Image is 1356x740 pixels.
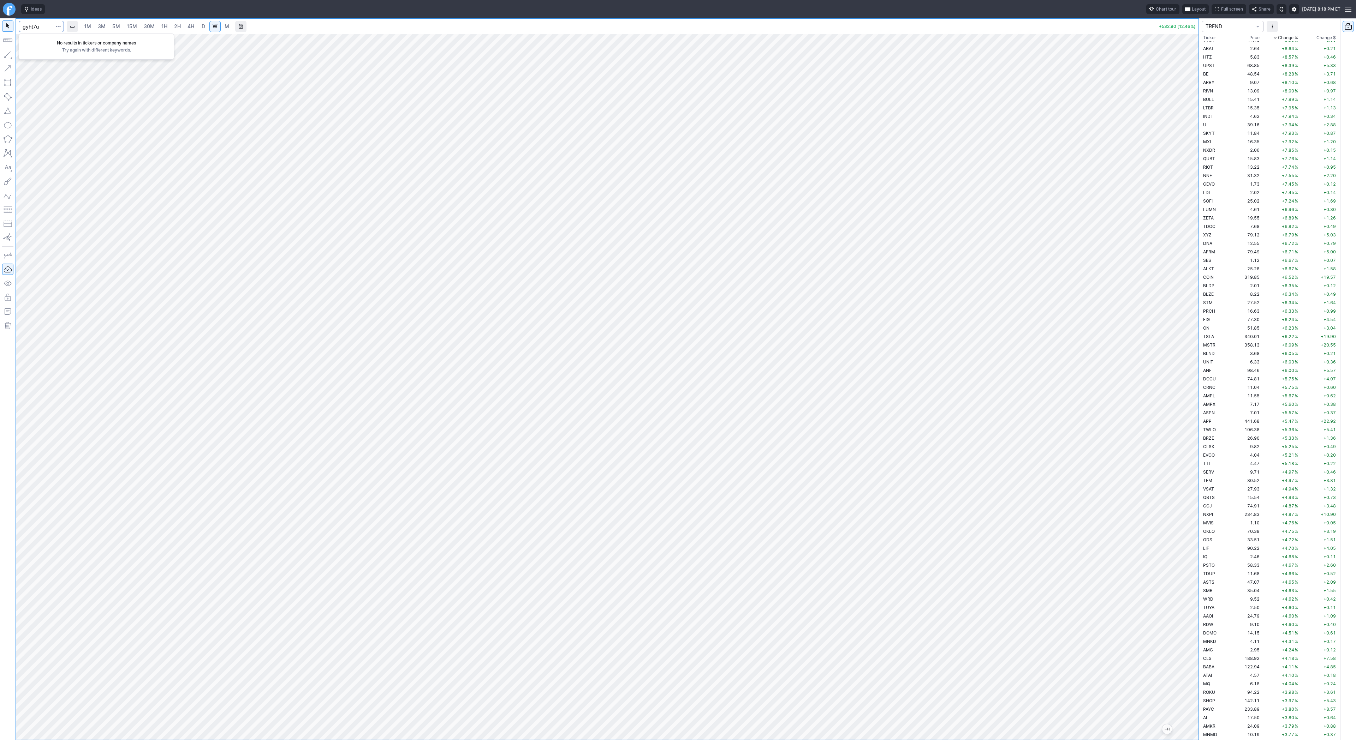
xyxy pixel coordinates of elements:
[2,232,13,243] button: Anchored VWAP
[198,21,209,32] a: D
[1230,256,1261,264] td: 1.12
[1203,34,1216,41] div: Ticker
[1321,342,1336,348] span: +20.55
[1295,148,1298,153] span: %
[1295,232,1298,237] span: %
[1282,164,1294,170] span: +7.74
[1324,317,1336,322] span: +4.54
[1230,44,1261,53] td: 2.64
[1282,122,1294,127] span: +7.94
[2,77,13,88] button: Rectangle
[1295,402,1298,407] span: %
[202,23,205,29] span: D
[1316,34,1336,41] span: Change $
[1324,54,1336,60] span: +0.46
[1295,224,1298,229] span: %
[1230,417,1261,425] td: 441.68
[144,23,155,29] span: 30M
[1203,351,1215,356] span: BLND
[1230,120,1261,129] td: 39.16
[2,105,13,116] button: Triangle
[1230,61,1261,70] td: 68.85
[1230,349,1261,357] td: 3.68
[1203,63,1215,68] span: UPST
[1324,283,1336,288] span: +0.12
[1203,393,1215,398] span: AMPL
[1230,239,1261,247] td: 12.55
[112,23,120,29] span: 5M
[1324,156,1336,161] span: +1.14
[1282,410,1294,415] span: +5.57
[1230,180,1261,188] td: 1.73
[67,21,78,32] button: Interval
[1282,351,1294,356] span: +6.05
[1324,97,1336,102] span: +1.14
[1230,341,1261,349] td: 358.13
[1282,71,1294,77] span: +8.28
[2,20,13,32] button: Mouse
[1295,173,1298,178] span: %
[1324,368,1336,373] span: +5.57
[1282,308,1294,314] span: +6.33
[1203,300,1213,305] span: STM
[124,21,140,32] a: 15M
[1230,230,1261,239] td: 79.12
[1230,324,1261,332] td: 51.85
[184,21,197,32] a: 4H
[1282,224,1294,229] span: +6.82
[1295,88,1298,94] span: %
[1203,283,1214,288] span: BLDP
[2,204,13,215] button: Fibonacci retracements
[1230,188,1261,197] td: 2.02
[1203,105,1214,110] span: LTBR
[1230,307,1261,315] td: 16.63
[1282,215,1294,221] span: +6.89
[1282,173,1294,178] span: +7.55
[1324,63,1336,68] span: +5.33
[19,21,64,32] input: Search
[221,21,232,32] a: M
[1162,724,1172,734] button: Jump to the most recent bar
[1295,215,1298,221] span: %
[2,249,13,261] button: Drawing mode: Single
[1203,173,1212,178] span: NNE
[1295,351,1298,356] span: %
[1295,122,1298,127] span: %
[1324,148,1336,153] span: +0.15
[1295,80,1298,85] span: %
[1295,275,1298,280] span: %
[1282,291,1294,297] span: +6.34
[2,176,13,187] button: Brush
[1324,164,1336,170] span: +0.95
[1282,249,1294,254] span: +6.71
[1203,334,1214,339] span: TSLA
[1324,308,1336,314] span: +0.99
[2,133,13,145] button: Polygon
[1282,131,1294,136] span: +7.93
[1203,114,1212,119] span: INDI
[1230,357,1261,366] td: 6.33
[1203,131,1215,136] span: SKYT
[1230,391,1261,400] td: 11.55
[1295,283,1298,288] span: %
[1282,283,1294,288] span: +6.35
[2,278,13,289] button: Hide drawings
[1203,385,1215,390] span: CRNC
[1282,181,1294,187] span: +7.45
[1324,105,1336,110] span: +1.13
[1230,95,1261,103] td: 15.41
[1278,34,1298,41] span: Change %
[57,40,136,47] span: No results in tickers or company names
[1203,122,1206,127] span: U
[1321,275,1336,280] span: +19.57
[1324,71,1336,77] span: +3.71
[1282,63,1294,68] span: +8.39
[1282,198,1294,204] span: +7.24
[1324,122,1336,127] span: +2.88
[1324,181,1336,187] span: +0.12
[1282,385,1294,390] span: +5.75
[1282,80,1294,85] span: +8.10
[1324,224,1336,229] span: +0.49
[1324,325,1336,331] span: +3.04
[1282,342,1294,348] span: +6.09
